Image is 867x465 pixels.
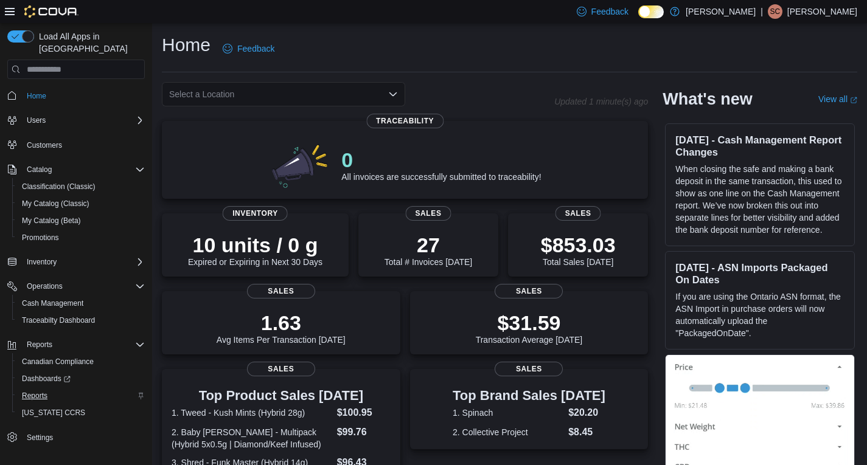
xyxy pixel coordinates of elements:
p: 10 units / 0 g [188,233,322,257]
span: Reports [22,391,47,401]
span: Promotions [22,233,59,243]
a: [US_STATE] CCRS [17,405,90,420]
p: $853.03 [541,233,616,257]
button: Canadian Compliance [12,353,150,370]
span: Settings [22,430,145,445]
p: 1.63 [217,311,346,335]
span: Customers [22,137,145,153]
dd: $100.95 [337,405,391,420]
div: Total # Invoices [DATE] [385,233,472,267]
button: Settings [2,429,150,446]
dd: $8.45 [568,425,605,439]
button: My Catalog (Beta) [12,212,150,229]
a: Classification (Classic) [17,179,100,194]
button: Inventory [2,253,150,270]
button: Reports [22,337,57,352]
span: SC [770,4,781,19]
p: [PERSON_NAME] [787,4,857,19]
button: Operations [22,279,68,294]
button: Catalog [22,162,57,177]
span: Promotions [17,230,145,245]
span: Users [22,113,145,128]
span: Inventory [22,255,145,269]
a: Cash Management [17,296,88,311]
button: Customers [2,136,150,154]
span: My Catalog (Classic) [17,196,145,211]
span: My Catalog (Beta) [22,216,81,226]
span: Canadian Compliance [22,357,94,367]
button: Reports [2,336,150,353]
span: Reports [22,337,145,352]
p: 0 [341,148,541,172]
h3: [DATE] - ASN Imports Packaged On Dates [675,261,844,286]
p: $31.59 [476,311,583,335]
button: Open list of options [388,89,398,99]
a: My Catalog (Classic) [17,196,94,211]
span: Inventory [223,206,288,221]
span: Feedback [591,5,628,18]
div: All invoices are successfully submitted to traceability! [341,148,541,182]
a: Settings [22,430,58,445]
a: Home [22,89,51,103]
a: Dashboards [12,370,150,387]
button: Promotions [12,229,150,246]
h3: Top Brand Sales [DATE] [453,388,605,403]
a: Dashboards [17,371,75,386]
p: | [761,4,763,19]
span: Settings [27,433,53,443]
span: Reports [27,340,52,350]
dd: $99.76 [337,425,391,439]
span: Sales [247,284,315,298]
a: Traceabilty Dashboard [17,313,100,328]
button: Reports [12,387,150,404]
a: Canadian Compliance [17,354,99,369]
span: Sales [555,206,601,221]
span: Traceabilty Dashboard [22,315,95,325]
a: View allExternal link [818,94,857,104]
div: Expired or Expiring in Next 30 Days [188,233,322,267]
span: Canadian Compliance [17,354,145,369]
div: Transaction Average [DATE] [476,311,583,345]
span: Traceability [366,114,444,128]
span: Cash Management [22,298,83,308]
button: Catalog [2,161,150,178]
span: Dark Mode [638,18,639,19]
svg: External link [850,97,857,104]
span: Catalog [22,162,145,177]
p: When closing the safe and making a bank deposit in the same transaction, this used to show as one... [675,163,844,236]
span: My Catalog (Classic) [22,199,89,208]
dt: 1. Tweed - Kush Mints (Hybrid 28g) [172,407,332,419]
div: Sheldon Creightney [768,4,782,19]
a: Promotions [17,230,64,245]
h1: Home [162,33,211,57]
p: If you are using the Ontario ASN format, the ASN Import in purchase orders will now automatically... [675,291,844,339]
button: [US_STATE] CCRS [12,404,150,421]
button: Users [2,112,150,129]
button: Inventory [22,255,61,269]
span: Washington CCRS [17,405,145,420]
a: Customers [22,138,67,153]
span: Sales [247,362,315,376]
button: My Catalog (Classic) [12,195,150,212]
span: Cash Management [17,296,145,311]
h3: Top Product Sales [DATE] [172,388,391,403]
span: Home [22,88,145,103]
span: Classification (Classic) [17,179,145,194]
span: Feedback [237,43,274,55]
button: Home [2,86,150,104]
dt: 2. Collective Project [453,426,563,438]
p: 27 [385,233,472,257]
div: Total Sales [DATE] [541,233,616,267]
span: [US_STATE] CCRS [22,408,85,418]
div: Avg Items Per Transaction [DATE] [217,311,346,345]
span: Operations [27,281,63,291]
dd: $20.20 [568,405,605,420]
a: My Catalog (Beta) [17,213,86,228]
span: Inventory [27,257,57,267]
button: Operations [2,278,150,295]
span: Customers [27,140,62,150]
button: Users [22,113,50,128]
span: Load All Apps in [GEOGRAPHIC_DATA] [34,30,145,55]
span: Reports [17,388,145,403]
h3: [DATE] - Cash Management Report Changes [675,134,844,158]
